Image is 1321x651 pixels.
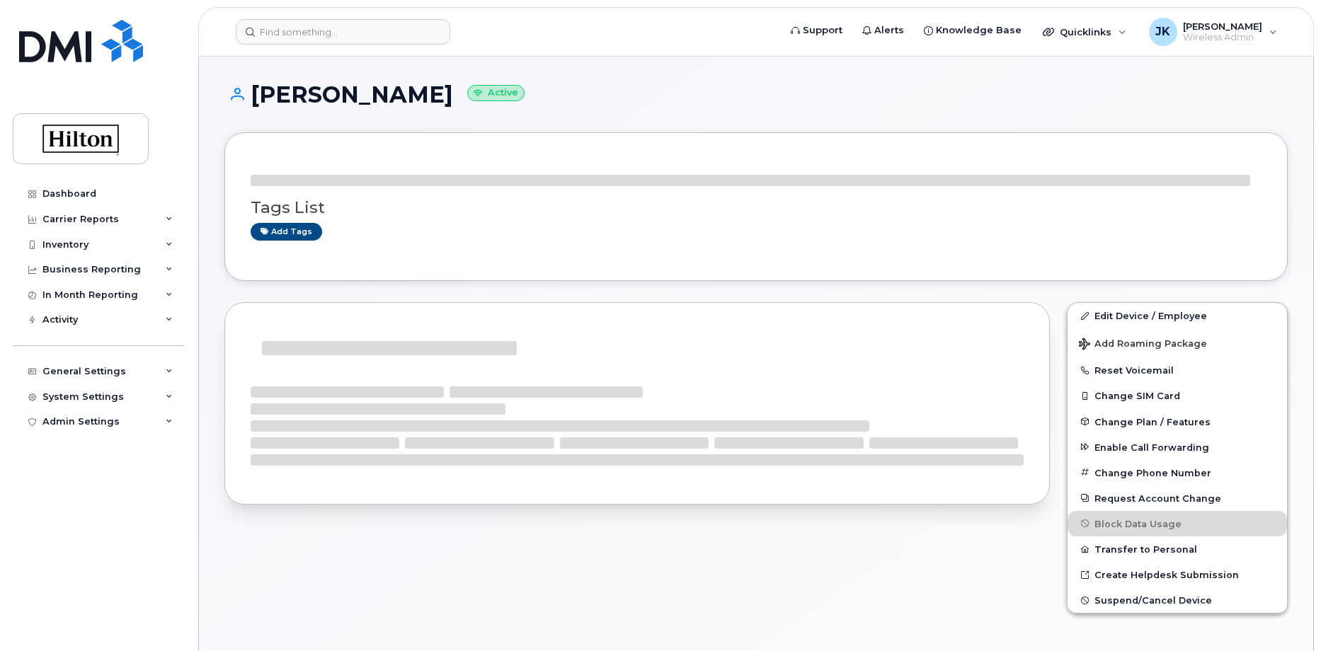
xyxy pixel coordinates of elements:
[1068,383,1287,408] button: Change SIM Card
[1068,460,1287,485] button: Change Phone Number
[1068,562,1287,587] a: Create Helpdesk Submission
[1068,536,1287,562] button: Transfer to Personal
[1094,416,1211,427] span: Change Plan / Features
[1079,338,1207,352] span: Add Roaming Package
[1068,357,1287,383] button: Reset Voicemail
[467,85,525,101] small: Active
[1068,328,1287,357] button: Add Roaming Package
[1068,485,1287,511] button: Request Account Change
[1094,442,1209,452] span: Enable Call Forwarding
[1068,511,1287,536] button: Block Data Usage
[1068,409,1287,434] button: Change Plan / Features
[251,223,322,241] a: Add tags
[1068,303,1287,328] a: Edit Device / Employee
[251,199,1262,217] h3: Tags List
[1068,587,1287,613] button: Suspend/Cancel Device
[1068,434,1287,460] button: Enable Call Forwarding
[224,82,1288,107] h1: [PERSON_NAME]
[1094,595,1212,606] span: Suspend/Cancel Device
